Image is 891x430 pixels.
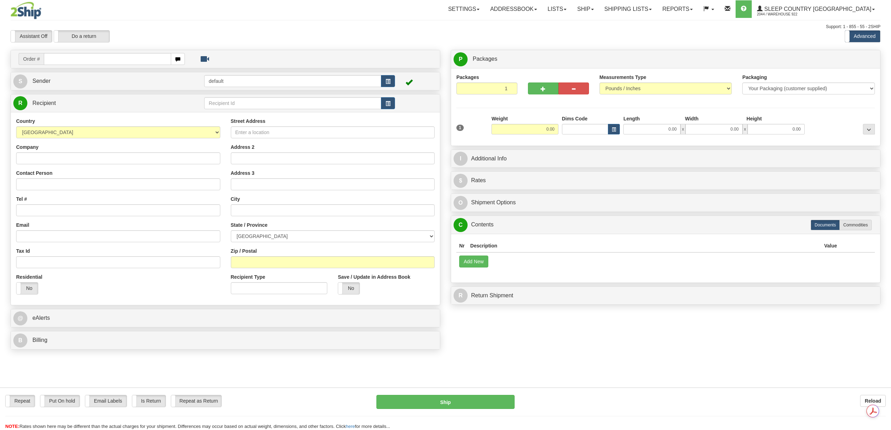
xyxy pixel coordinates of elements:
[346,424,355,429] a: here
[839,220,872,230] label: Commodities
[454,174,468,188] span: $
[542,0,572,18] a: Lists
[231,247,257,254] label: Zip / Postal
[19,53,44,65] span: Order #
[231,144,255,151] label: Address 2
[485,0,542,18] a: Addressbook
[11,24,880,30] div: Support: 1 - 855 - 55 - 2SHIP
[32,100,56,106] span: Recipient
[454,289,878,303] a: RReturn Shipment
[757,11,810,18] span: 2044 / Warehouse 922
[13,333,27,348] span: B
[16,273,42,280] label: Residential
[231,273,266,280] label: Recipient Type
[32,337,47,343] span: Billing
[454,196,878,210] a: OShipment Options
[231,196,240,203] label: City
[5,424,19,429] span: NOTE:
[821,239,840,252] th: Value
[231,126,435,138] input: Enter a location
[681,124,685,134] span: x
[454,152,878,166] a: IAdditional Info
[454,152,468,166] span: I
[456,239,468,252] th: Nr
[204,75,381,87] input: Sender Id
[32,78,51,84] span: Sender
[16,196,27,203] label: Tel #
[13,74,204,88] a: S Sender
[16,221,29,229] label: Email
[16,247,30,254] label: Tax Id
[811,220,840,230] label: Documents
[13,96,27,110] span: R
[763,6,871,12] span: Sleep Country [GEOGRAPHIC_DATA]
[338,283,360,294] label: No
[454,52,878,66] a: P Packages
[13,96,183,111] a: R Recipient
[85,395,127,407] label: Email Labels
[599,0,657,18] a: Shipping lists
[459,256,488,267] button: Add New
[454,52,468,66] span: P
[13,74,27,88] span: S
[13,333,437,348] a: B Billing
[845,31,880,42] label: Advanced
[16,144,39,151] label: Company
[11,31,52,42] label: Assistant Off
[454,173,878,188] a: $Rates
[204,97,381,109] input: Recipient Id
[743,124,748,134] span: x
[454,218,468,232] span: C
[40,395,80,407] label: Put On hold
[863,124,875,134] div: ...
[752,0,880,18] a: Sleep Country [GEOGRAPHIC_DATA] 2044 / Warehouse 922
[456,125,464,131] span: 1
[132,395,166,407] label: Is Return
[16,283,38,294] label: No
[231,118,266,125] label: Street Address
[742,74,767,81] label: Packaging
[572,0,599,18] a: Ship
[657,0,698,18] a: Reports
[454,196,468,210] span: O
[562,115,588,122] label: Dims Code
[473,56,497,62] span: Packages
[16,170,52,177] label: Contact Person
[865,398,881,404] b: Reload
[54,31,109,42] label: Do a return
[685,115,699,122] label: Width
[171,395,221,407] label: Repeat as Return
[11,2,41,19] img: logo2044.jpg
[454,289,468,303] span: R
[32,315,50,321] span: eAlerts
[231,221,268,229] label: State / Province
[13,311,27,325] span: @
[746,115,762,122] label: Height
[623,115,640,122] label: Length
[13,311,437,325] a: @ eAlerts
[860,395,886,407] button: Reload
[875,179,890,251] iframe: chat widget
[376,395,514,409] button: Ship
[338,273,410,280] label: Save / Update in Address Book
[16,118,35,125] label: Country
[6,395,35,407] label: Repeat
[468,239,822,252] th: Description
[231,170,255,177] label: Address 3
[599,74,647,81] label: Measurements Type
[443,0,485,18] a: Settings
[456,74,479,81] label: Packages
[454,218,878,232] a: CContents
[491,115,508,122] label: Weight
